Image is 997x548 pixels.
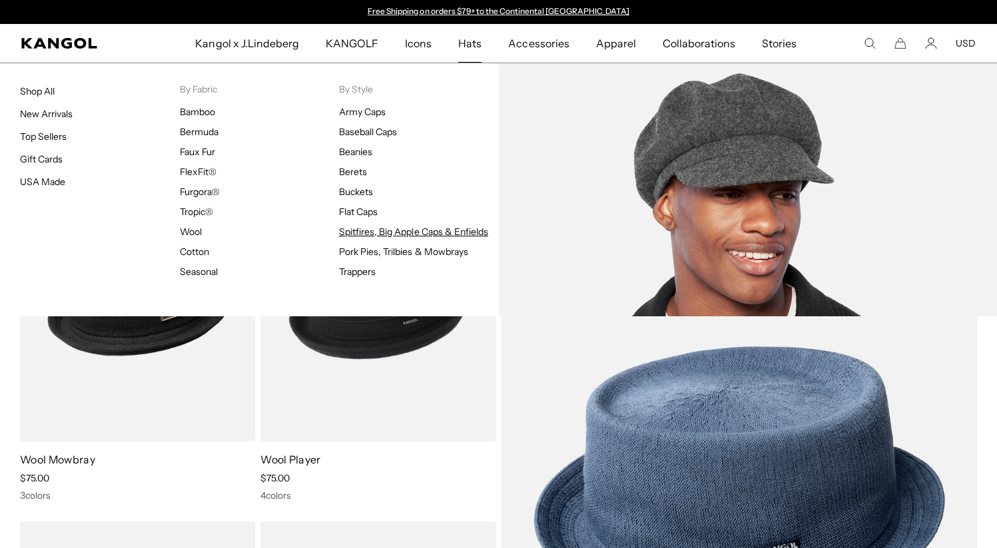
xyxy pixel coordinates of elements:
[458,24,482,63] span: Hats
[339,186,373,198] a: Buckets
[925,37,937,49] a: Account
[180,226,202,238] a: Wool
[392,24,445,63] a: Icons
[180,146,215,158] a: Faux Fur
[663,24,735,63] span: Collaborations
[180,126,218,138] a: Bermuda
[20,153,63,165] a: Gift Cards
[339,126,397,138] a: Baseball Caps
[20,489,255,501] div: 3 colors
[20,472,49,484] span: $75.00
[339,206,378,218] a: Flat Caps
[260,472,290,484] span: $75.00
[21,38,129,49] a: Kangol
[495,24,582,63] a: Accessories
[749,24,810,63] a: Stories
[195,24,299,63] span: Kangol x J.Lindeberg
[339,106,386,118] a: Army Caps
[180,83,340,95] p: By Fabric
[20,85,55,97] a: Shop All
[20,176,65,188] a: USA Made
[362,7,636,17] div: Announcement
[180,166,216,178] a: FlexFit®
[20,108,73,120] a: New Arrivals
[762,24,797,63] span: Stories
[339,226,488,238] a: Spitfires, Big Apple Caps & Enfields
[445,24,495,63] a: Hats
[583,24,649,63] a: Apparel
[180,186,220,198] a: Furgora®
[180,106,215,118] a: Bamboo
[326,24,378,63] span: KANGOLF
[649,24,749,63] a: Collaborations
[339,166,367,178] a: Berets
[312,24,392,63] a: KANGOLF
[339,146,372,158] a: Beanies
[864,37,876,49] summary: Search here
[339,83,499,95] p: By Style
[20,131,67,142] a: Top Sellers
[405,24,432,63] span: Icons
[368,6,629,16] a: Free Shipping on orders $79+ to the Continental [GEOGRAPHIC_DATA]
[894,37,906,49] button: Cart
[362,7,636,17] div: 1 of 2
[508,24,569,63] span: Accessories
[362,7,636,17] slideshow-component: Announcement bar
[180,266,218,278] a: Seasonal
[339,246,468,258] a: Pork Pies, Trilbies & Mowbrays
[20,453,95,466] a: Wool Mowbray
[596,24,636,63] span: Apparel
[260,453,321,466] a: Wool Player
[260,489,496,501] div: 4 colors
[339,266,376,278] a: Trappers
[180,206,213,218] a: Tropic®
[182,24,312,63] a: Kangol x J.Lindeberg
[180,246,209,258] a: Cotton
[956,37,976,49] button: USD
